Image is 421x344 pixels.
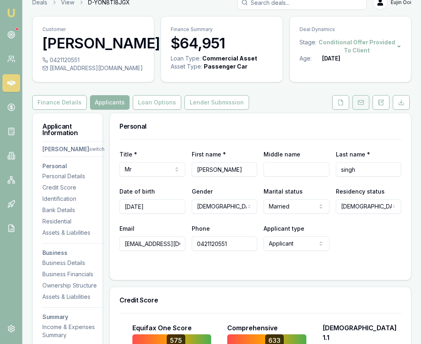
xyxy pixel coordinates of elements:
input: 0431 234 567 [192,236,258,251]
input: DD/MM/YYYY [119,199,185,214]
h3: Credit Score [119,297,401,303]
div: Identification [42,195,105,203]
div: Ownership Structure [42,281,105,290]
div: Credit Score [42,183,105,192]
p: [DEMOGRAPHIC_DATA] 1.1 [323,323,401,342]
h3: Personal [42,163,105,169]
label: Residency status [336,188,385,195]
div: Age: [300,54,322,63]
div: Asset Type : [171,63,202,71]
p: Customer [42,26,144,33]
label: Applicant type [264,225,304,232]
label: Gender [192,188,213,195]
label: Marital status [264,188,303,195]
div: 0421120551 [42,56,144,64]
div: Loan Type: [171,54,201,63]
h3: Applicant Information [42,123,93,136]
p: Equifax One Score [132,323,192,333]
a: Loan Options [131,95,183,110]
h3: [PERSON_NAME] [42,35,144,51]
label: Phone [192,225,210,232]
div: Passenger Car [204,63,247,71]
div: switch [89,146,105,152]
label: Date of birth [119,188,155,195]
div: Assets & Liabilities [42,229,105,237]
div: [PERSON_NAME] [42,145,89,153]
button: Lender Submission [184,95,249,110]
h3: Business [42,250,105,256]
div: Personal Details [42,172,105,180]
div: Assets & Liabilities [42,293,105,301]
label: Middle name [264,151,300,158]
button: Applicants [90,95,130,110]
h3: Personal [119,123,401,129]
label: Last name * [336,151,370,158]
button: Finance Details [32,95,87,110]
div: Income & Expenses Summary [42,323,105,339]
p: Comprehensive [227,323,278,333]
a: Finance Details [32,95,88,110]
h3: $64,951 [171,35,272,51]
button: Conditional Offer Provided To Client [317,38,401,54]
div: [EMAIL_ADDRESS][DOMAIN_NAME] [42,64,144,72]
div: Bank Details [42,206,105,214]
p: Finance Summary [171,26,272,33]
label: Title * [119,151,137,158]
div: Residential [42,217,105,225]
div: Business Details [42,259,105,267]
p: Deal Dynamics [300,26,401,33]
div: [DATE] [322,54,340,63]
img: emu-icon-u.png [6,8,16,18]
a: Lender Submission [183,95,251,110]
h3: Summary [42,314,105,320]
div: Commercial Asset [202,54,257,63]
button: Loan Options [133,95,181,110]
div: Stage: [300,38,317,54]
div: Business Financials [42,270,105,278]
label: Email [119,225,134,232]
a: Applicants [88,95,131,110]
label: First name * [192,151,226,158]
